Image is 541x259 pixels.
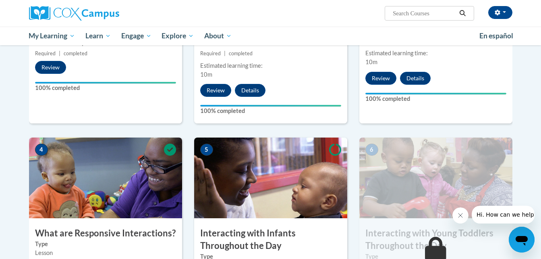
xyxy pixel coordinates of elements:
[200,61,341,70] div: Estimated learning time:
[35,50,56,56] span: Required
[17,27,524,45] div: Main menu
[365,93,506,94] div: Your progress
[162,31,194,41] span: Explore
[29,6,182,21] a: Cox Campus
[365,49,506,58] div: Estimated learning time:
[472,206,535,223] iframe: Message from company
[121,31,151,41] span: Engage
[85,31,111,41] span: Learn
[224,50,226,56] span: |
[400,72,431,85] button: Details
[474,27,518,44] a: En español
[359,227,512,252] h3: Interacting with Young Toddlers Throughout the Day
[509,227,535,253] iframe: Button to launch messaging window
[365,94,506,103] label: 100% completed
[200,71,212,78] span: 10m
[199,27,237,45] a: About
[80,27,116,45] a: Learn
[204,31,232,41] span: About
[365,58,377,65] span: 10m
[200,144,213,156] span: 5
[29,6,119,21] img: Cox Campus
[452,207,468,223] iframe: Close message
[200,84,231,97] button: Review
[229,50,253,56] span: completed
[35,240,176,249] label: Type
[359,138,512,218] img: Course Image
[235,84,265,97] button: Details
[488,6,512,19] button: Account Settings
[392,8,456,18] input: Search Courses
[200,50,221,56] span: Required
[64,50,87,56] span: completed
[35,84,176,92] label: 100% completed
[29,138,182,218] img: Course Image
[5,6,65,12] span: Hi. How can we help?
[365,144,378,156] span: 6
[35,82,176,84] div: Your progress
[35,249,176,257] div: Lesson
[59,50,60,56] span: |
[194,227,347,252] h3: Interacting with Infants Throughout the Day
[200,107,341,115] label: 100% completed
[156,27,199,45] a: Explore
[35,61,66,74] button: Review
[29,227,182,240] h3: What are Responsive Interactions?
[29,31,75,41] span: My Learning
[365,72,396,85] button: Review
[200,105,341,107] div: Your progress
[24,27,81,45] a: My Learning
[194,138,347,218] img: Course Image
[35,144,48,156] span: 4
[456,8,468,18] button: Search
[116,27,157,45] a: Engage
[479,31,513,40] span: En español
